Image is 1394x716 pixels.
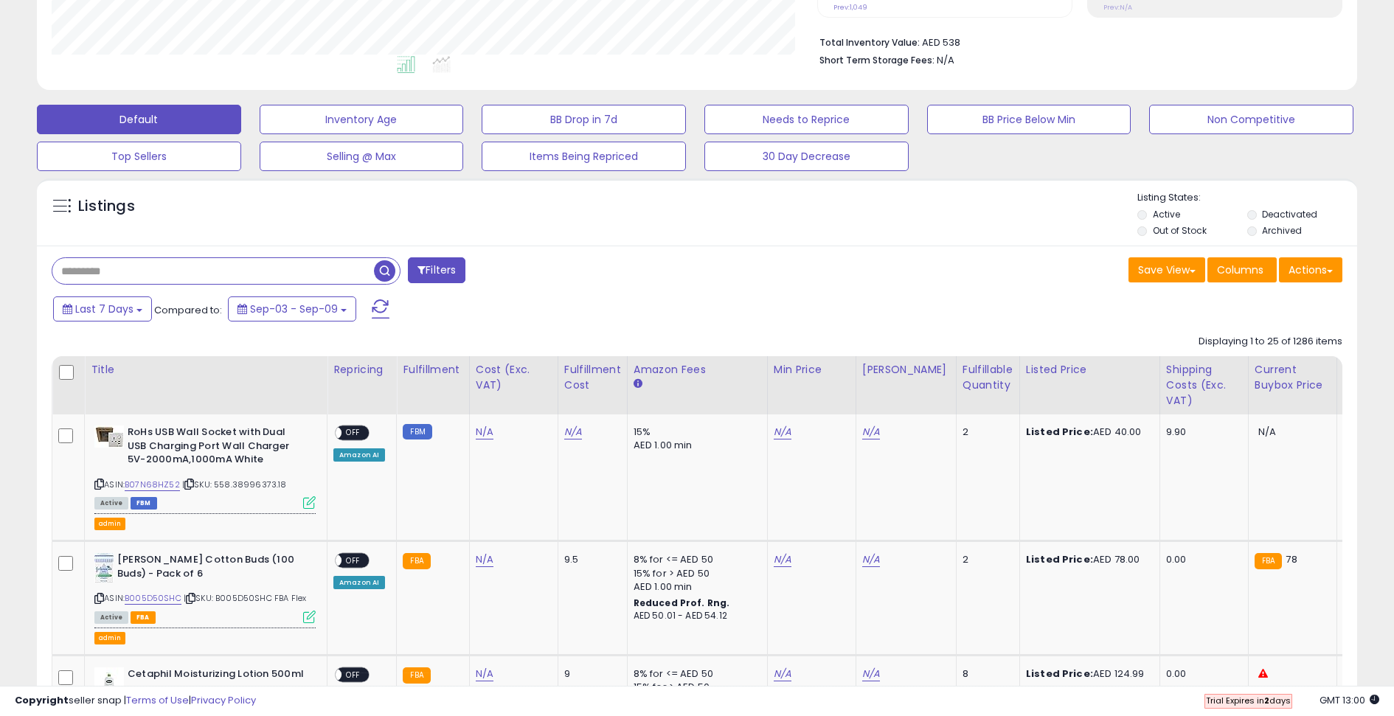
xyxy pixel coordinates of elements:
b: Listed Price: [1026,425,1093,439]
button: Non Competitive [1149,105,1353,134]
div: Current Buybox Price [1255,362,1331,393]
div: 9 [564,667,616,681]
button: Default [37,105,241,134]
button: BB Drop in 7d [482,105,686,134]
b: Short Term Storage Fees: [819,54,934,66]
div: Min Price [774,362,850,378]
span: Last 7 Days [75,302,133,316]
small: FBM [403,424,431,439]
div: 0.00 [1166,553,1237,566]
span: OFF [341,427,365,439]
a: B005D50SHC [125,592,181,605]
div: 8% for <= AED 50 [634,667,756,681]
a: N/A [862,552,880,567]
button: Needs to Reprice [704,105,909,134]
a: Terms of Use [126,693,189,707]
button: 30 Day Decrease [704,142,909,171]
b: Total Inventory Value: [819,36,920,49]
div: AED 1.00 min [634,580,756,594]
div: 2 [963,425,1008,439]
label: Deactivated [1262,208,1317,220]
p: Listing States: [1137,191,1356,205]
label: Out of Stock [1153,224,1207,237]
b: 2 [1264,695,1269,706]
small: Prev: N/A [1103,3,1132,12]
li: AED 538 [819,32,1331,50]
a: N/A [476,425,493,439]
button: Items Being Repriced [482,142,686,171]
div: 9.90 [1166,425,1237,439]
button: Last 7 Days [53,296,152,321]
div: Amazon AI [333,448,385,462]
div: 9.5 [564,553,616,566]
b: Reduced Prof. Rng. [634,597,730,609]
button: admin [94,632,125,644]
span: OFF [341,669,365,681]
b: RoHs USB Wall Socket with Dual USB Charging Port Wall Charger 5V-2000mA,1000mA White [128,425,307,470]
div: AED 40.00 [1026,425,1148,439]
a: N/A [476,667,493,681]
span: All listings currently available for purchase on Amazon [94,497,128,510]
div: AED 78.00 [1026,553,1148,566]
img: 310zSeK2WdL._SL40_.jpg [94,667,124,697]
span: | SKU: B005D50SHC FBA Flex [184,592,306,604]
small: Amazon Fees. [634,378,642,391]
div: Cost (Exc. VAT) [476,362,552,393]
div: 8% for <= AED 50 [634,553,756,566]
span: 2025-09-17 13:00 GMT [1320,693,1379,707]
button: BB Price Below Min [927,105,1131,134]
span: Columns [1217,263,1263,277]
a: Privacy Policy [191,693,256,707]
a: N/A [476,552,493,567]
a: N/A [774,425,791,439]
button: admin [94,518,125,530]
b: [PERSON_NAME] Cotton Buds (100 Buds) - Pack of 6 [117,553,297,584]
span: Compared to: [154,303,222,317]
h5: Listings [78,196,135,217]
div: 0.00 [1166,667,1237,681]
span: Sep-03 - Sep-09 [250,302,338,316]
div: Amazon Fees [634,362,761,378]
b: Listed Price: [1026,552,1093,566]
small: FBA [403,667,430,684]
span: N/A [937,53,954,67]
div: AED 50.01 - AED 54.12 [634,610,756,622]
button: Columns [1207,257,1277,282]
button: Top Sellers [37,142,241,171]
a: N/A [774,667,791,681]
div: Fulfillment Cost [564,362,621,393]
span: OFF [341,555,365,567]
a: N/A [862,667,880,681]
span: N/A [1258,425,1276,439]
b: Cetaphil Moisturizing Lotion 500ml [128,667,307,685]
div: 15% for > AED 50 [634,567,756,580]
div: Fulfillable Quantity [963,362,1013,393]
a: N/A [564,425,582,439]
div: ASIN: [94,553,316,622]
div: seller snap | | [15,694,256,708]
div: AED 124.99 [1026,667,1148,681]
small: Prev: 1,049 [833,3,867,12]
a: B07N68HZ52 [125,479,180,491]
button: Filters [408,257,465,283]
label: Active [1153,208,1180,220]
div: 2 [963,553,1008,566]
div: AED 1.00 min [634,439,756,452]
a: N/A [862,425,880,439]
span: All listings currently available for purchase on Amazon [94,611,128,624]
div: ASIN: [94,425,316,507]
button: Save View [1128,257,1205,282]
div: Repricing [333,362,390,378]
button: Selling @ Max [260,142,464,171]
b: Listed Price: [1026,667,1093,681]
span: Trial Expires in days [1206,695,1291,706]
div: Shipping Costs (Exc. VAT) [1166,362,1242,409]
div: Amazon AI [333,576,385,589]
button: Inventory Age [260,105,464,134]
span: FBA [131,611,156,624]
img: 41rJxOnm1ZL._SL40_.jpg [94,425,124,448]
div: Fulfillment [403,362,462,378]
div: [PERSON_NAME] [862,362,950,378]
button: Actions [1279,257,1342,282]
span: 78 [1286,552,1297,566]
